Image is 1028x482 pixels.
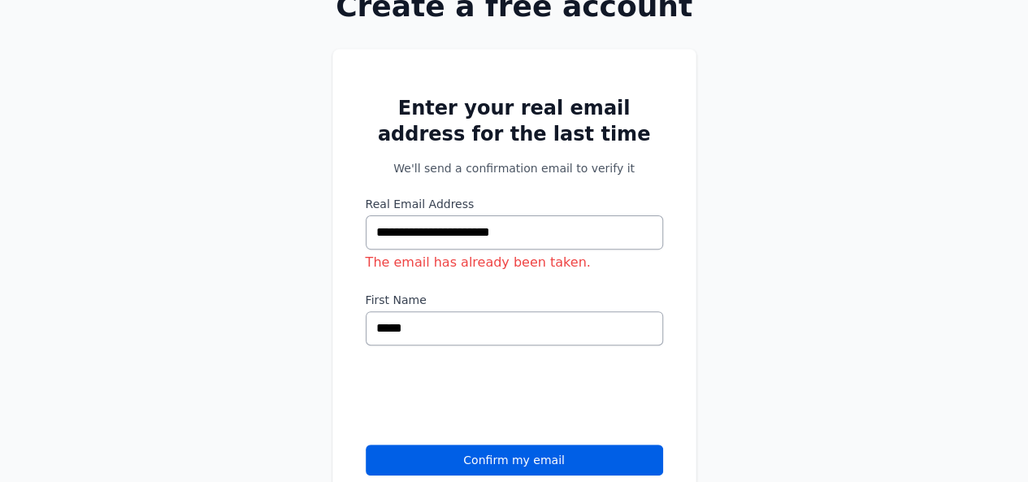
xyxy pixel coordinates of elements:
[366,95,663,147] h2: Enter your real email address for the last time
[366,292,663,308] label: First Name
[366,160,663,176] p: We'll send a confirmation email to verify it
[366,196,663,212] label: Real Email Address
[366,445,663,475] button: Confirm my email
[366,253,663,272] div: The email has already been taken.
[366,365,613,428] iframe: reCAPTCHA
